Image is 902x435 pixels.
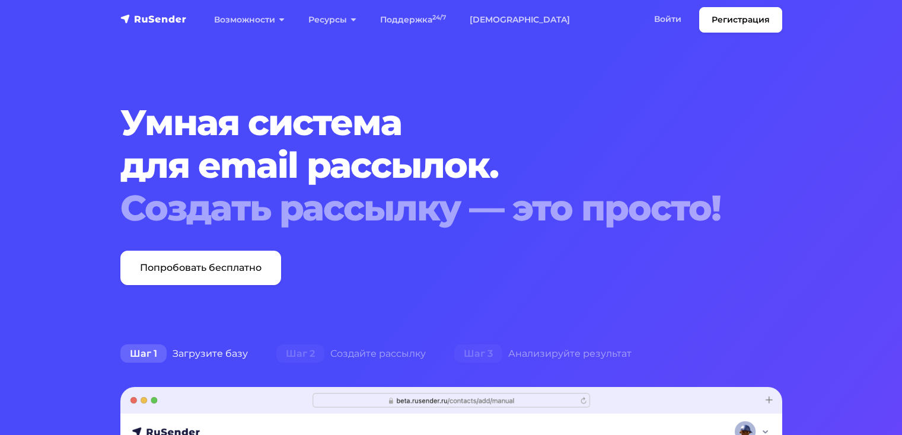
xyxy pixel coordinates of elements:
[202,8,297,32] a: Возможности
[106,342,262,366] div: Загрузите базу
[642,7,693,31] a: Войти
[454,344,502,363] span: Шаг 3
[432,14,446,21] sup: 24/7
[262,342,440,366] div: Создайте рассылку
[699,7,782,33] a: Регистрация
[120,344,167,363] span: Шаг 1
[120,187,726,229] div: Создать рассылку — это просто!
[276,344,324,363] span: Шаг 2
[368,8,458,32] a: Поддержка24/7
[120,251,281,285] a: Попробовать бесплатно
[440,342,646,366] div: Анализируйте результат
[458,8,582,32] a: [DEMOGRAPHIC_DATA]
[120,13,187,25] img: RuSender
[120,101,726,229] h1: Умная система для email рассылок.
[297,8,368,32] a: Ресурсы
